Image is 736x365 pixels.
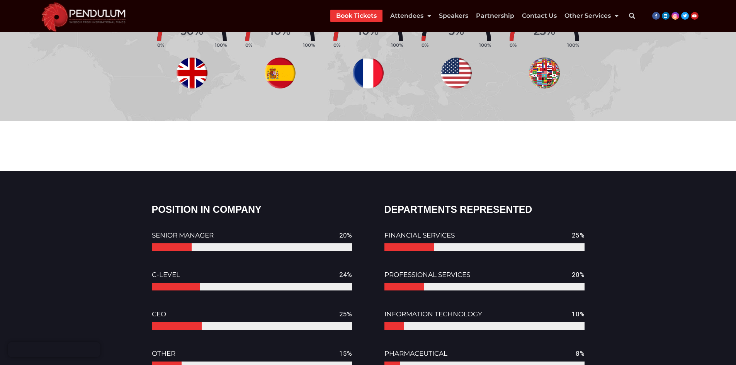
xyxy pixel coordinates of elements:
div: 24% [339,270,352,279]
a: Contact Us [522,10,557,22]
div: 25% [339,310,352,318]
div: 20% [339,231,352,239]
span: 100% [215,41,227,49]
span: 100% [303,41,315,49]
a: Book Tickets [336,10,377,22]
span: 0% [245,42,252,48]
nav: Menu [330,10,619,22]
span: PROFESSIONAL SERVICES [384,271,470,278]
span: C-LEVEL [152,271,180,278]
span: 0% [333,42,340,48]
span: 100% [567,41,579,49]
a: Attendees [390,10,431,22]
div: 10% [572,310,585,318]
span: 100% [391,41,403,49]
span: 0% [422,42,428,48]
span: 100% [479,41,491,49]
div: 15% [339,349,352,358]
a: Other Services [564,10,619,22]
span: 0% [510,42,517,48]
div: Search [624,8,640,24]
span: OTHER [152,350,175,357]
h2: POSITION IN COMPANY [152,203,352,216]
div: 25% [572,231,585,239]
span: INFORMATION TECHNOLOGY [384,310,482,318]
a: Speakers [439,10,468,22]
h2: DEPARTMENTS REPRESENTED [384,203,585,216]
div: 8% [576,349,585,358]
span: FINANCIAL SERVICES [384,231,455,239]
span: 0% [157,42,164,48]
a: Partnership [476,10,514,22]
div: 20% [572,270,585,279]
span: PHARMACEUTICAL [384,350,447,357]
iframe: Brevo live chat [8,342,100,357]
span: SENIOR MANAGER [152,231,214,239]
span: CEO [152,310,166,318]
